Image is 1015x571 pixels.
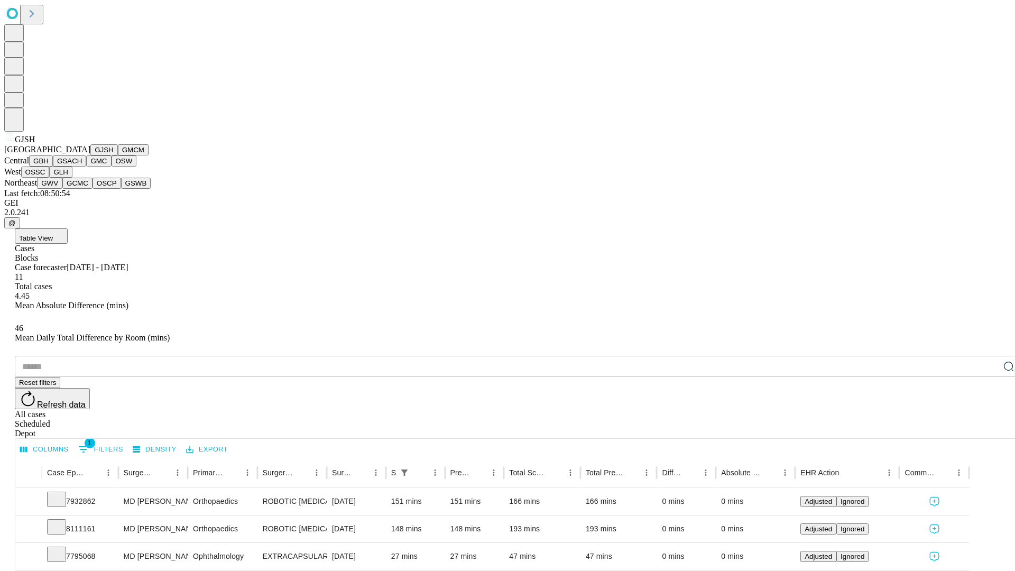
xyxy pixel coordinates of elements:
div: 0 mins [662,543,710,570]
div: Predicted In Room Duration [450,468,471,477]
button: Sort [840,465,855,480]
span: Adjusted [805,498,832,505]
button: Sort [354,465,368,480]
span: Adjusted [805,552,832,560]
span: 1 [85,438,95,448]
button: GMCM [118,144,149,155]
div: 47 mins [509,543,575,570]
button: Ignored [836,496,869,507]
button: Menu [778,465,792,480]
button: Sort [624,465,639,480]
button: Sort [684,465,698,480]
button: OSW [112,155,137,167]
div: Total Predicted Duration [586,468,624,477]
button: Export [183,441,230,458]
div: 148 mins [450,515,499,542]
button: Sort [413,465,428,480]
button: Sort [472,465,486,480]
div: 151 mins [450,488,499,515]
button: GSWB [121,178,151,189]
div: 7932862 [47,488,113,515]
button: Expand [21,493,36,511]
div: 27 mins [450,543,499,570]
span: Total cases [15,282,52,291]
div: EHR Action [800,468,839,477]
div: 166 mins [586,488,652,515]
div: Orthopaedics [193,488,252,515]
button: Ignored [836,551,869,562]
div: 27 mins [391,543,440,570]
span: 11 [15,272,23,281]
span: Last fetch: 08:50:54 [4,189,70,198]
div: [DATE] [332,488,381,515]
button: Sort [937,465,952,480]
button: Ignored [836,523,869,535]
div: [DATE] [332,515,381,542]
span: Mean Daily Total Difference by Room (mins) [15,333,170,342]
span: [DATE] - [DATE] [67,263,128,272]
button: Sort [548,465,563,480]
button: OSCP [93,178,121,189]
button: Select columns [17,441,71,458]
button: Sort [763,465,778,480]
div: 151 mins [391,488,440,515]
button: Density [130,441,179,458]
button: Menu [309,465,324,480]
button: @ [4,217,20,228]
div: Surgery Name [263,468,293,477]
button: GJSH [90,144,118,155]
button: Expand [21,548,36,566]
div: Orthopaedics [193,515,252,542]
div: 0 mins [721,488,790,515]
div: Comments [905,468,935,477]
div: 47 mins [586,543,652,570]
button: GSACH [53,155,86,167]
button: GLH [49,167,72,178]
div: 193 mins [509,515,575,542]
div: 0 mins [662,488,710,515]
span: Ignored [841,552,864,560]
span: @ [8,219,16,227]
button: GMC [86,155,111,167]
button: Sort [155,465,170,480]
span: GJSH [15,135,35,144]
span: Central [4,156,29,165]
span: Ignored [841,498,864,505]
div: ROBOTIC [MEDICAL_DATA] KNEE TOTAL [263,515,321,542]
button: Menu [240,465,255,480]
div: Surgery Date [332,468,353,477]
span: Reset filters [19,379,56,386]
button: Sort [225,465,240,480]
button: Table View [15,228,68,244]
button: GBH [29,155,53,167]
div: [DATE] [332,543,381,570]
span: Refresh data [37,400,86,409]
div: GEI [4,198,1011,208]
span: Case forecaster [15,263,67,272]
button: OSSC [21,167,50,178]
span: 4.45 [15,291,30,300]
button: GCMC [62,178,93,189]
button: Expand [21,520,36,539]
div: 0 mins [721,543,790,570]
button: Show filters [76,441,126,458]
div: Total Scheduled Duration [509,468,547,477]
div: MD [PERSON_NAME] [124,543,182,570]
div: 0 mins [721,515,790,542]
div: EXTRACAPSULAR CATARACT REMOVAL WITH [MEDICAL_DATA] [263,543,321,570]
span: Adjusted [805,525,832,533]
button: Show filters [397,465,412,480]
button: Menu [428,465,442,480]
button: Menu [698,465,713,480]
span: Table View [19,234,53,242]
div: Ophthalmology [193,543,252,570]
div: Primary Service [193,468,224,477]
div: Difference [662,468,682,477]
span: Ignored [841,525,864,533]
button: Menu [101,465,116,480]
div: ROBOTIC [MEDICAL_DATA] KNEE TOTAL [263,488,321,515]
div: Scheduled In Room Duration [391,468,396,477]
button: Adjusted [800,496,836,507]
button: Menu [952,465,966,480]
span: [GEOGRAPHIC_DATA] [4,145,90,154]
